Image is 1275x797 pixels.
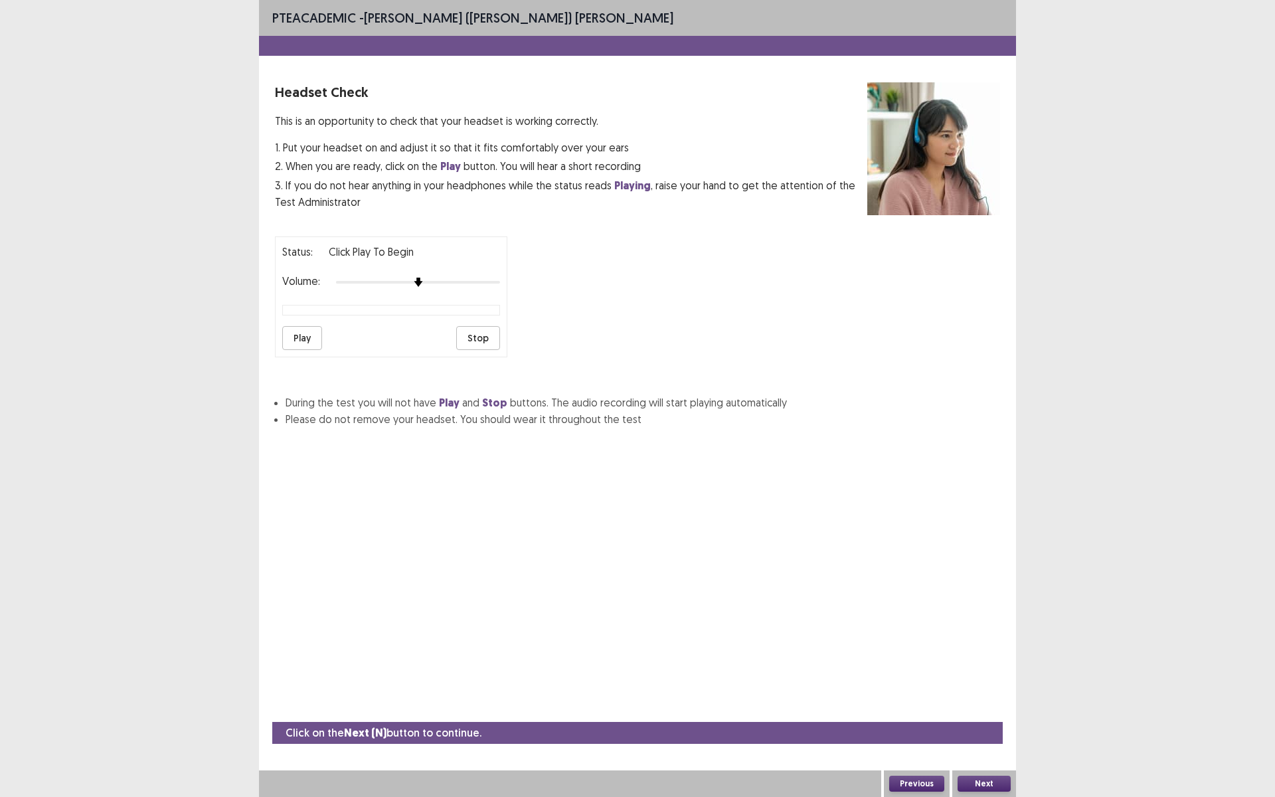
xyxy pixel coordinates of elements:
strong: Playing [614,179,651,193]
p: This is an opportunity to check that your headset is working correctly. [275,113,867,129]
button: Next [958,776,1011,792]
span: PTE academic [272,9,356,26]
strong: Play [439,396,460,410]
img: headset test [867,82,1000,215]
p: 3. If you do not hear anything in your headphones while the status reads , raise your hand to get... [275,177,867,210]
li: During the test you will not have and buttons. The audio recording will start playing automatically [286,395,1000,411]
p: 1. Put your headset on and adjust it so that it fits comfortably over your ears [275,139,867,155]
p: Click Play to Begin [329,244,414,260]
p: Volume: [282,273,320,289]
p: Headset Check [275,82,867,102]
p: 2. When you are ready, click on the button. You will hear a short recording [275,158,867,175]
p: Status: [282,244,313,260]
button: Previous [889,776,944,792]
p: Click on the button to continue. [286,725,481,741]
strong: Next (N) [344,726,386,740]
button: Stop [456,326,500,350]
strong: Stop [482,396,507,410]
strong: Play [440,159,461,173]
p: - [PERSON_NAME] ([PERSON_NAME]) [PERSON_NAME] [272,8,673,28]
img: arrow-thumb [414,278,423,287]
button: Play [282,326,322,350]
li: Please do not remove your headset. You should wear it throughout the test [286,411,1000,427]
